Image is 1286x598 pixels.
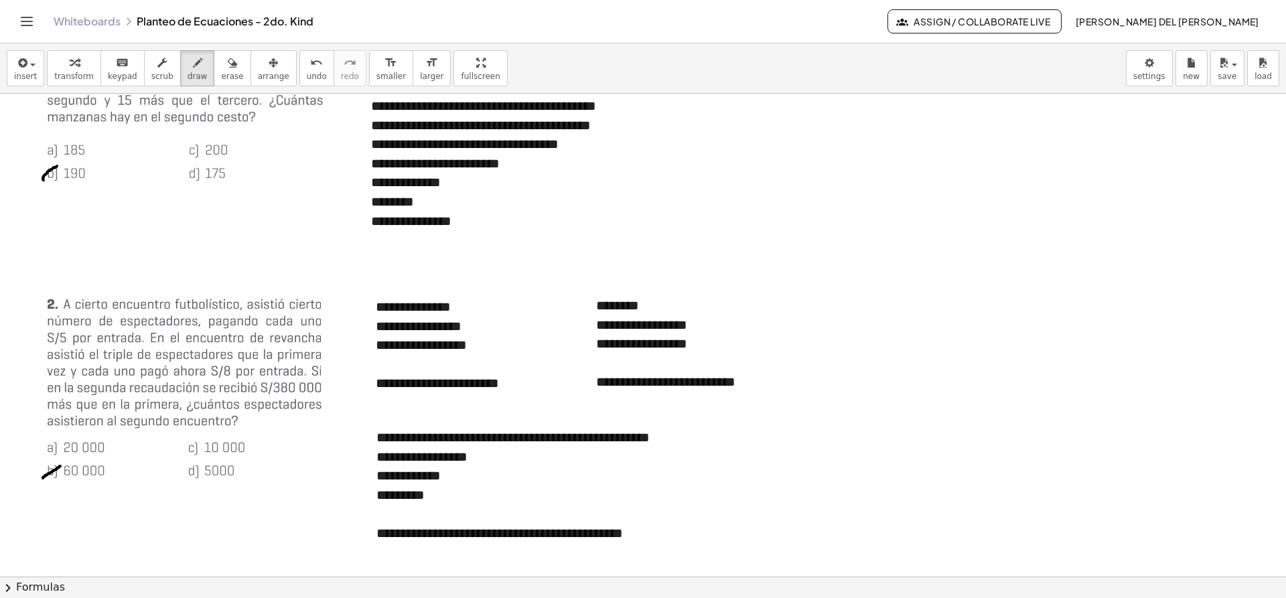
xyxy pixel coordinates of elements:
[384,55,397,71] i: format_size
[1218,72,1236,81] span: save
[214,50,251,86] button: erase
[1255,72,1272,81] span: load
[310,55,323,71] i: undo
[108,72,137,81] span: keypad
[369,50,413,86] button: format_sizesmaller
[221,72,243,81] span: erase
[461,72,500,81] span: fullscreen
[887,9,1062,33] button: Assign / Collaborate Live
[425,55,438,71] i: format_size
[1064,9,1270,33] button: [PERSON_NAME] DEL [PERSON_NAME]
[376,72,406,81] span: smaller
[453,50,507,86] button: fullscreen
[251,50,297,86] button: arrange
[188,72,208,81] span: draw
[151,72,173,81] span: scrub
[344,55,356,71] i: redo
[100,50,145,86] button: keyboardkeypad
[1175,50,1208,86] button: new
[116,55,129,71] i: keyboard
[7,50,44,86] button: insert
[1247,50,1279,86] button: load
[420,72,443,81] span: larger
[14,72,37,81] span: insert
[299,50,334,86] button: undoundo
[54,15,121,28] a: Whiteboards
[341,72,359,81] span: redo
[1075,15,1259,27] span: [PERSON_NAME] DEL [PERSON_NAME]
[1126,50,1173,86] button: settings
[54,72,94,81] span: transform
[1210,50,1244,86] button: save
[16,11,38,32] button: Toggle navigation
[180,50,215,86] button: draw
[899,15,1051,27] span: Assign / Collaborate Live
[258,72,289,81] span: arrange
[144,50,181,86] button: scrub
[413,50,451,86] button: format_sizelarger
[47,50,101,86] button: transform
[307,72,327,81] span: undo
[1183,72,1200,81] span: new
[334,50,366,86] button: redoredo
[1133,72,1165,81] span: settings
